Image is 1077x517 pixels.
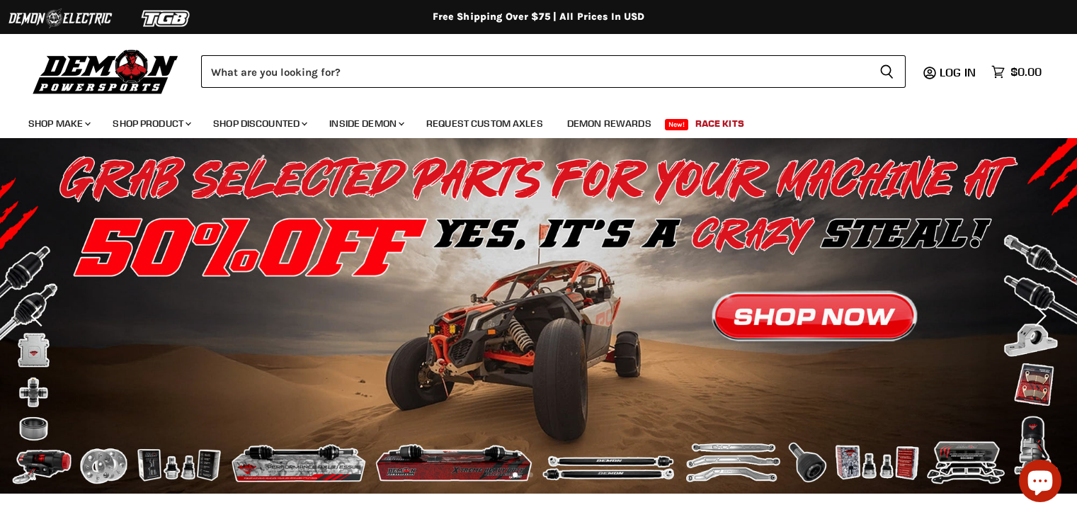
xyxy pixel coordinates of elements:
[557,109,662,138] a: Demon Rewards
[1024,302,1052,330] button: Next
[201,55,906,88] form: Product
[102,109,200,138] a: Shop Product
[513,472,518,477] li: Page dot 1
[1015,460,1066,506] inbox-online-store-chat: Shopify online store chat
[685,109,755,138] a: Race Kits
[416,109,554,138] a: Request Custom Axles
[18,103,1038,138] ul: Main menu
[25,302,53,330] button: Previous
[113,5,220,32] img: TGB Logo 2
[559,472,564,477] li: Page dot 4
[868,55,906,88] button: Search
[933,66,984,79] a: Log in
[319,109,413,138] a: Inside Demon
[28,46,183,96] img: Demon Powersports
[1010,65,1042,79] span: $0.00
[7,5,113,32] img: Demon Electric Logo 2
[201,55,868,88] input: Search
[18,109,99,138] a: Shop Make
[528,472,533,477] li: Page dot 2
[940,65,976,79] span: Log in
[203,109,316,138] a: Shop Discounted
[984,62,1049,82] a: $0.00
[544,472,549,477] li: Page dot 3
[665,119,689,130] span: New!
